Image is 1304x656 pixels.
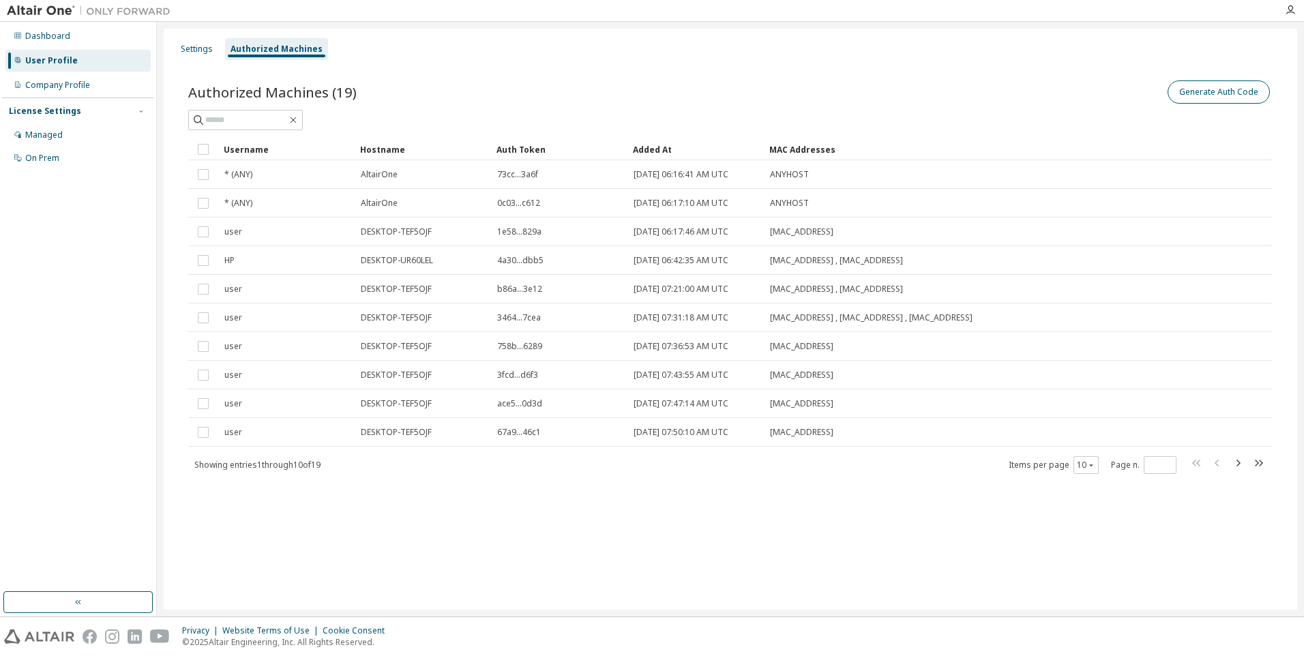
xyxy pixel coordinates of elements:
span: DESKTOP-TEF5OJF [361,427,432,438]
span: Items per page [1009,456,1099,474]
span: AltairOne [361,198,398,209]
img: instagram.svg [105,629,119,644]
span: 3464...7cea [497,312,541,323]
span: 4a30...dbb5 [497,255,544,266]
button: Generate Auth Code [1168,80,1270,104]
span: [DATE] 07:47:14 AM UTC [634,398,728,409]
span: AltairOne [361,169,398,180]
span: [DATE] 06:17:46 AM UTC [634,226,728,237]
div: Privacy [182,625,222,636]
img: linkedin.svg [128,629,142,644]
span: [DATE] 07:31:18 AM UTC [634,312,728,323]
span: [DATE] 06:16:41 AM UTC [634,169,728,180]
span: user [224,284,242,295]
span: [MAC_ADDRESS] [770,226,833,237]
span: [MAC_ADDRESS] [770,341,833,352]
span: 3fcd...d6f3 [497,370,538,381]
div: Hostname [360,138,486,160]
span: [DATE] 07:43:55 AM UTC [634,370,728,381]
span: [DATE] 06:17:10 AM UTC [634,198,728,209]
img: facebook.svg [83,629,97,644]
div: Managed [25,130,63,140]
button: 10 [1077,460,1095,471]
span: [DATE] 07:36:53 AM UTC [634,341,728,352]
div: Company Profile [25,80,90,91]
span: DESKTOP-TEF5OJF [361,226,432,237]
span: DESKTOP-TEF5OJF [361,284,432,295]
span: [DATE] 07:21:00 AM UTC [634,284,728,295]
span: [MAC_ADDRESS] [770,370,833,381]
img: Altair One [7,4,177,18]
span: DESKTOP-UR60LEL [361,255,433,266]
span: ANYHOST [770,169,809,180]
span: user [224,370,242,381]
span: 0c03...c612 [497,198,540,209]
div: Username [224,138,349,160]
div: Added At [633,138,758,160]
span: DESKTOP-TEF5OJF [361,312,432,323]
span: Showing entries 1 through 10 of 19 [194,459,321,471]
span: 1e58...829a [497,226,542,237]
img: youtube.svg [150,629,170,644]
span: [MAC_ADDRESS] , [MAC_ADDRESS] [770,284,903,295]
div: Dashboard [25,31,70,42]
span: [MAC_ADDRESS] , [MAC_ADDRESS] [770,255,903,266]
span: Authorized Machines (19) [188,83,357,102]
span: 73cc...3a6f [497,169,538,180]
span: 758b...6289 [497,341,542,352]
span: DESKTOP-TEF5OJF [361,398,432,409]
span: ace5...0d3d [497,398,542,409]
div: Settings [181,44,213,55]
span: [MAC_ADDRESS] [770,427,833,438]
span: b86a...3e12 [497,284,542,295]
span: DESKTOP-TEF5OJF [361,370,432,381]
span: user [224,398,242,409]
div: On Prem [25,153,59,164]
span: DESKTOP-TEF5OJF [361,341,432,352]
span: user [224,427,242,438]
div: Website Terms of Use [222,625,323,636]
span: user [224,341,242,352]
span: [DATE] 06:42:35 AM UTC [634,255,728,266]
span: [MAC_ADDRESS] , [MAC_ADDRESS] , [MAC_ADDRESS] [770,312,973,323]
div: User Profile [25,55,78,66]
p: © 2025 Altair Engineering, Inc. All Rights Reserved. [182,636,393,648]
div: MAC Addresses [769,138,1129,160]
div: License Settings [9,106,81,117]
span: ANYHOST [770,198,809,209]
span: 67a9...46c1 [497,427,541,438]
div: Auth Token [497,138,622,160]
span: [MAC_ADDRESS] [770,398,833,409]
span: Page n. [1111,456,1176,474]
span: user [224,226,242,237]
div: Authorized Machines [231,44,323,55]
span: [DATE] 07:50:10 AM UTC [634,427,728,438]
img: altair_logo.svg [4,629,74,644]
span: user [224,312,242,323]
div: Cookie Consent [323,625,393,636]
span: * (ANY) [224,198,252,209]
span: HP [224,255,235,266]
span: * (ANY) [224,169,252,180]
